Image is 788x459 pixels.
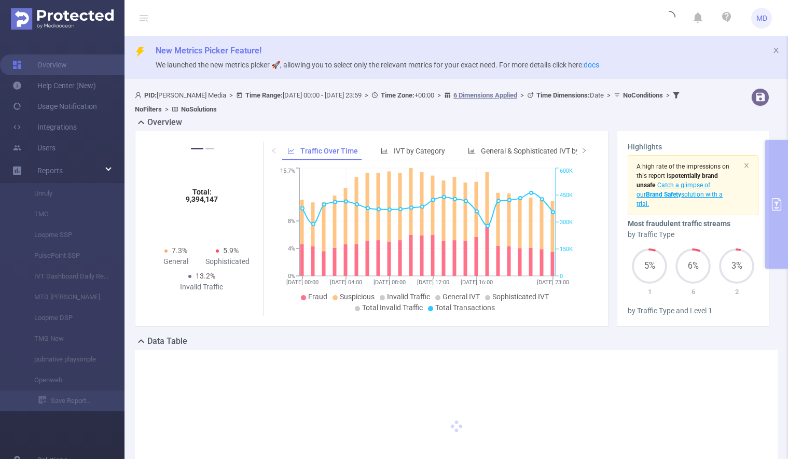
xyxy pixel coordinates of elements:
span: Fraud [308,293,327,301]
span: Sophisticated IVT [492,293,549,301]
tspan: 600K [560,168,573,175]
i: icon: user [135,92,144,99]
span: Date [536,91,604,99]
a: Usage Notification [12,96,97,117]
button: 2 [205,148,214,149]
span: > [362,91,371,99]
div: by Traffic Type [628,229,758,240]
span: General & Sophisticated IVT by Category [481,147,611,155]
i: icon: bar-chart [381,147,388,155]
span: [PERSON_NAME] Media [DATE] 00:00 - [DATE] 23:59 +00:00 [135,91,682,113]
span: IVT by Category [394,147,445,155]
span: > [434,91,444,99]
p: 2 [715,287,758,297]
h2: Data Table [147,335,187,347]
tspan: [DATE] 00:00 [286,279,319,286]
span: 7.3% [172,246,187,255]
tspan: 0 [560,273,563,280]
a: Integrations [12,117,77,137]
button: icon: close [743,160,750,171]
tspan: [DATE] 16:00 [461,279,493,286]
tspan: 150K [560,246,573,253]
h3: Highlights [628,142,758,152]
i: icon: right [581,147,587,154]
span: New Metrics Picker Feature! [156,46,261,55]
p: 6 [671,287,715,297]
span: 5% [632,262,667,270]
a: docs [584,61,599,69]
span: 5.9% [223,246,239,255]
i: icon: left [271,147,277,154]
tspan: 300K [560,219,573,226]
span: > [604,91,614,99]
i: icon: close [772,47,780,54]
a: Reports [37,160,63,181]
p: 1 [628,287,671,297]
span: Total Transactions [435,303,495,312]
tspan: [DATE] 04:00 [330,279,362,286]
div: Invalid Traffic [176,282,228,293]
span: Catch a glimpse of our solution with a trial. [637,182,723,207]
span: Reports [37,166,63,175]
tspan: [DATE] 08:00 [374,279,406,286]
tspan: 4% [288,245,295,252]
tspan: [DATE] 12:00 [417,279,449,286]
span: Traffic Over Time [300,147,358,155]
b: Most fraudulent traffic streams [628,219,730,228]
i: icon: thunderbolt [135,47,145,57]
b: Time Range: [245,91,283,99]
a: Overview [12,54,67,75]
a: Users [12,137,56,158]
tspan: [DATE] 23:00 [537,279,569,286]
b: No Solutions [181,105,217,113]
i: icon: line-chart [287,147,295,155]
span: 6% [675,262,711,270]
div: by Traffic Type and Level 1 [628,305,758,316]
span: Total Invalid Traffic [362,303,423,312]
button: icon: close [772,45,780,56]
tspan: 9,394,147 [186,195,218,203]
tspan: 450K [560,192,573,199]
i: icon: loading [663,11,675,25]
span: > [517,91,527,99]
b: No Filters [135,105,162,113]
b: Time Zone: [381,91,414,99]
img: Protected Media [11,8,114,30]
tspan: 15.7% [280,168,295,175]
span: We launched the new metrics picker 🚀, allowing you to select only the relevant metrics for your e... [156,61,599,69]
b: Time Dimensions : [536,91,590,99]
span: General IVT [443,293,480,301]
span: Invalid Traffic [387,293,430,301]
span: A high rate of the impressions on this report [637,163,729,179]
div: Sophisticated [202,256,254,267]
b: PID: [144,91,157,99]
tspan: 0% [288,273,295,280]
div: General [150,256,202,267]
tspan: 8% [288,218,295,225]
span: 13.2% [196,272,215,280]
span: > [226,91,236,99]
span: MD [756,8,767,29]
b: No Conditions [623,91,663,99]
span: Suspicious [340,293,375,301]
button: 1 [191,148,203,149]
i: icon: close [743,162,750,169]
b: potentially brand unsafe [637,172,718,189]
span: 3% [719,262,754,270]
u: 6 Dimensions Applied [453,91,517,99]
h2: Overview [147,116,182,129]
a: Help Center (New) [12,75,96,96]
span: > [663,91,673,99]
span: is [637,172,718,189]
span: > [162,105,172,113]
b: Brand Safety [646,191,681,198]
i: icon: bar-chart [468,147,475,155]
tspan: Total: [192,188,211,196]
